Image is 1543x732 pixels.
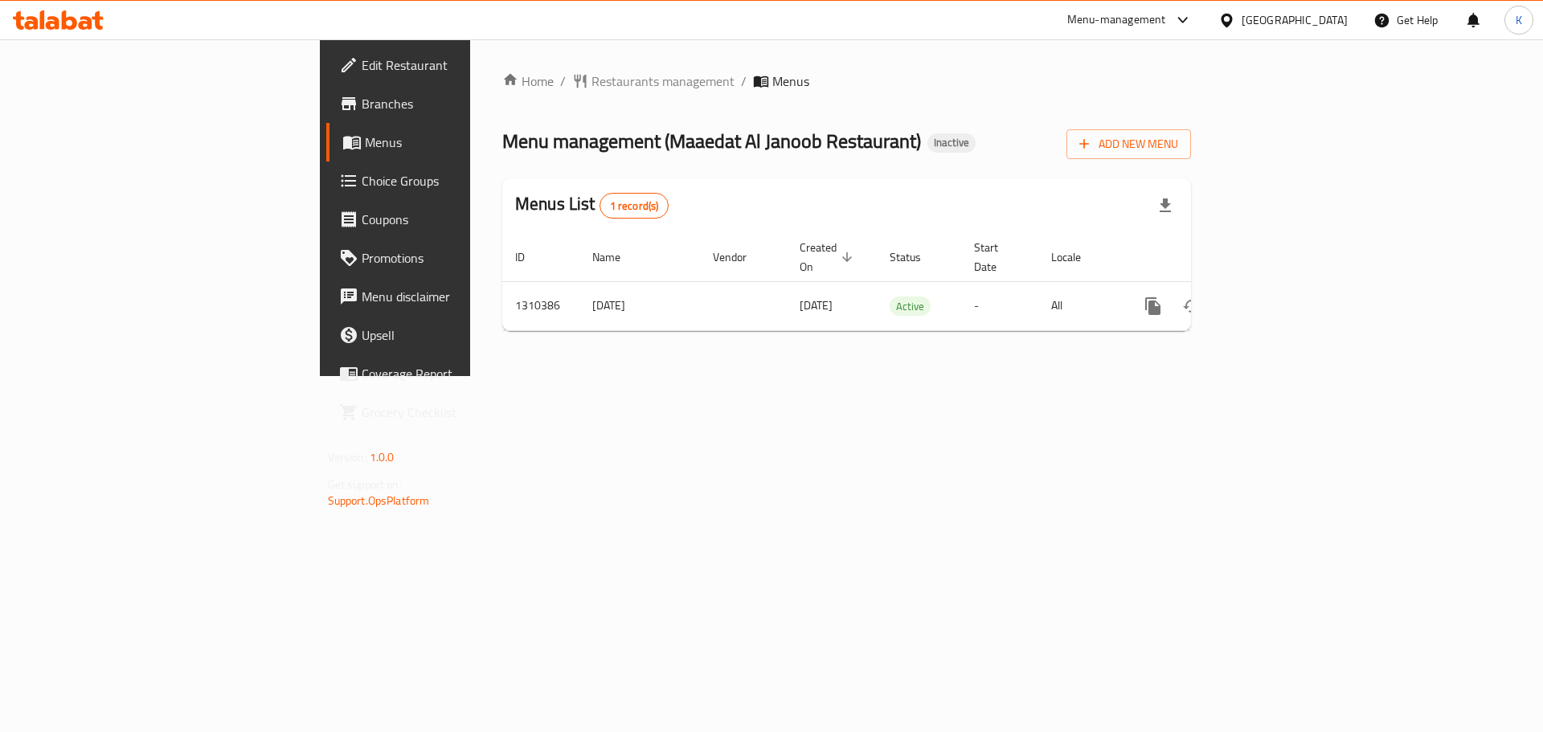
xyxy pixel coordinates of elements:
[326,162,578,200] a: Choice Groups
[362,210,565,229] span: Coupons
[326,46,578,84] a: Edit Restaurant
[772,72,809,91] span: Menus
[974,238,1019,276] span: Start Date
[370,447,395,468] span: 1.0.0
[515,192,669,219] h2: Menus List
[326,200,578,239] a: Coupons
[326,393,578,431] a: Grocery Checklist
[1134,287,1173,325] button: more
[927,136,976,149] span: Inactive
[362,287,565,306] span: Menu disclaimer
[502,72,1191,91] nav: breadcrumb
[328,490,430,511] a: Support.OpsPlatform
[1242,11,1348,29] div: [GEOGRAPHIC_DATA]
[502,233,1301,331] table: enhanced table
[362,55,565,75] span: Edit Restaurant
[592,247,641,267] span: Name
[362,364,565,383] span: Coverage Report
[326,354,578,393] a: Coverage Report
[515,247,546,267] span: ID
[890,247,942,267] span: Status
[927,133,976,153] div: Inactive
[362,171,565,190] span: Choice Groups
[961,281,1038,330] td: -
[365,133,565,152] span: Menus
[328,447,367,468] span: Version:
[1173,287,1211,325] button: Change Status
[326,239,578,277] a: Promotions
[1516,11,1522,29] span: K
[800,295,833,316] span: [DATE]
[326,316,578,354] a: Upsell
[572,72,735,91] a: Restaurants management
[326,123,578,162] a: Menus
[713,247,767,267] span: Vendor
[362,325,565,345] span: Upsell
[1146,186,1185,225] div: Export file
[328,474,402,495] span: Get support on:
[1079,134,1178,154] span: Add New Menu
[362,94,565,113] span: Branches
[502,123,921,159] span: Menu management ( Maaedat Al Janoob Restaurant )
[362,403,565,422] span: Grocery Checklist
[326,84,578,123] a: Branches
[362,248,565,268] span: Promotions
[890,297,931,316] span: Active
[1067,10,1166,30] div: Menu-management
[1121,233,1301,282] th: Actions
[1038,281,1121,330] td: All
[600,198,669,214] span: 1 record(s)
[1051,247,1102,267] span: Locale
[741,72,747,91] li: /
[579,281,700,330] td: [DATE]
[600,193,669,219] div: Total records count
[591,72,735,91] span: Restaurants management
[800,238,857,276] span: Created On
[1066,129,1191,159] button: Add New Menu
[326,277,578,316] a: Menu disclaimer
